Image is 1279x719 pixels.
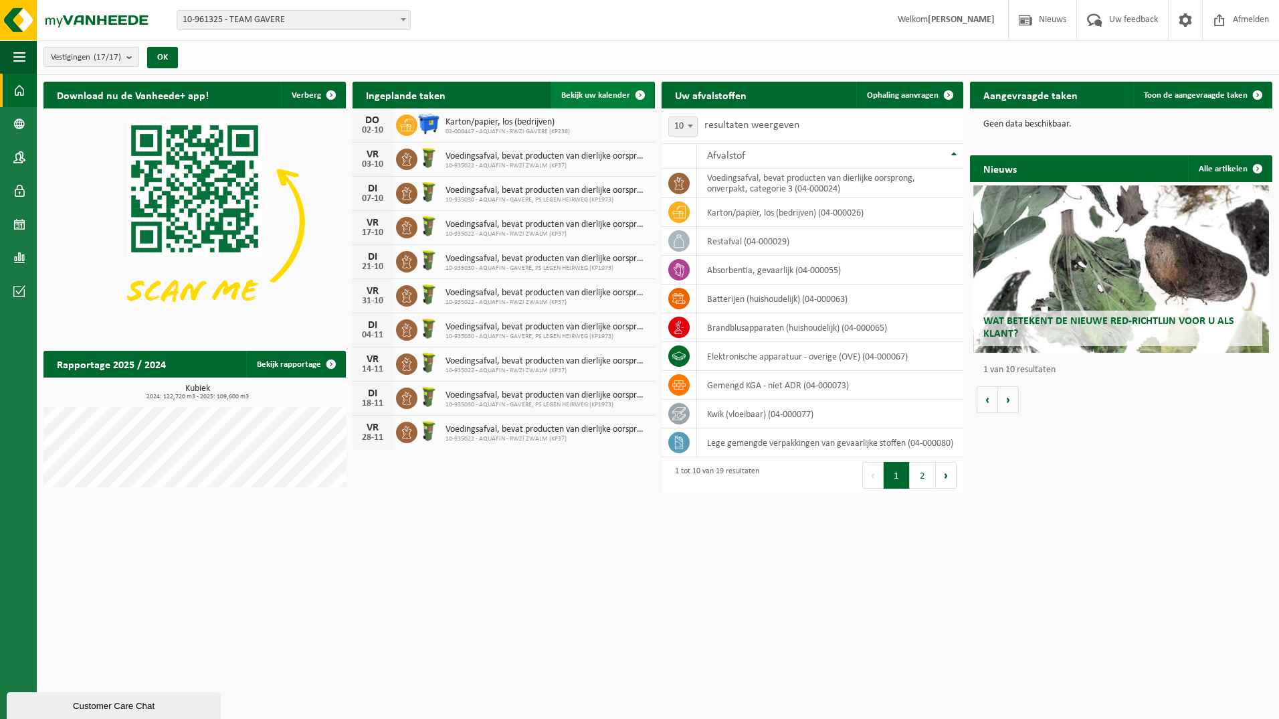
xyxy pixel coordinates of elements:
[998,386,1019,413] button: Volgende
[707,151,745,161] span: Afvalstof
[446,220,648,230] span: Voedingsafval, bevat producten van dierlijke oorsprong, onverpakt, categorie 3
[697,227,964,256] td: restafval (04-000029)
[281,82,345,108] button: Verberg
[417,420,440,443] img: WB-0060-HPE-GN-50
[446,424,648,435] span: Voedingsafval, bevat producten van dierlijke oorsprong, onverpakt, categorie 3
[359,354,386,365] div: VR
[697,256,964,285] td: absorbentia, gevaarlijk (04-000055)
[446,322,648,333] span: Voedingsafval, bevat producten van dierlijke oorsprong, onverpakt, categorie 3
[697,198,964,227] td: karton/papier, los (bedrijven) (04-000026)
[977,386,998,413] button: Vorige
[359,433,386,443] div: 28-11
[43,47,139,67] button: Vestigingen(17/17)
[697,169,964,198] td: voedingsafval, bevat producten van dierlijke oorsprong, onverpakt, categorie 3 (04-000024)
[50,394,346,400] span: 2024: 122,720 m3 - 2025: 109,600 m3
[973,185,1270,353] a: Wat betekent de nieuwe RED-richtlijn voor u als klant?
[359,115,386,126] div: DO
[359,320,386,331] div: DI
[697,371,964,400] td: gemengd KGA - niet ADR (04-000073)
[983,120,1259,129] p: Geen data beschikbaar.
[147,47,178,68] button: OK
[7,690,223,719] iframe: chat widget
[417,181,440,204] img: WB-0060-HPE-GN-50
[446,117,570,128] span: Karton/papier, los (bedrijven)
[697,285,964,313] td: batterijen (huishoudelijk) (04-000063)
[359,399,386,408] div: 18-11
[867,91,939,100] span: Ophaling aanvragen
[446,401,648,409] span: 10-935030 - AQUAFIN - GAVERE, PS LEGEN HEIRWEG (KP1973)
[177,11,410,29] span: 10-961325 - TEAM GAVERE
[446,264,648,272] span: 10-935030 - AQUAFIN - GAVERE, PS LEGEN HEIRWEG (KP1973)
[697,313,964,342] td: brandblusapparaten (huishoudelijk) (04-000065)
[936,462,957,489] button: Next
[884,462,910,489] button: 1
[446,288,648,299] span: Voedingsafval, bevat producten van dierlijke oorsprong, onverpakt, categorie 3
[417,249,440,272] img: WB-0060-HPE-GN-50
[50,384,346,400] h3: Kubiek
[446,151,648,162] span: Voedingsafval, bevat producten van dierlijke oorsprong, onverpakt, categorie 3
[359,252,386,262] div: DI
[446,390,648,401] span: Voedingsafval, bevat producten van dierlijke oorsprong, onverpakt, categorie 3
[51,48,121,68] span: Vestigingen
[43,108,346,335] img: Download de VHEPlus App
[446,254,648,264] span: Voedingsafval, bevat producten van dierlijke oorsprong, onverpakt, categorie 3
[417,386,440,408] img: WB-0060-HPE-GN-50
[446,356,648,367] span: Voedingsafval, bevat producten van dierlijke oorsprong, onverpakt, categorie 3
[359,262,386,272] div: 21-10
[359,286,386,297] div: VR
[910,462,936,489] button: 2
[446,230,648,238] span: 10-935022 - AQUAFIN - RWZI ZWALM (KP37)
[856,82,962,108] a: Ophaling aanvragen
[446,435,648,443] span: 10-935022 - AQUAFIN - RWZI ZWALM (KP37)
[94,53,121,62] count: (17/17)
[446,367,648,375] span: 10-935022 - AQUAFIN - RWZI ZWALM (KP37)
[246,351,345,378] a: Bekijk rapportage
[446,299,648,307] span: 10-935022 - AQUAFIN - RWZI ZWALM (KP37)
[43,351,179,377] h2: Rapportage 2025 / 2024
[359,160,386,169] div: 03-10
[697,428,964,457] td: lege gemengde verpakkingen van gevaarlijke stoffen (04-000080)
[417,147,440,169] img: WB-0060-HPE-GN-50
[970,82,1091,108] h2: Aangevraagde taken
[1133,82,1271,108] a: Toon de aangevraagde taken
[359,218,386,228] div: VR
[359,126,386,135] div: 02-10
[292,91,321,100] span: Verberg
[359,365,386,374] div: 14-11
[446,196,648,204] span: 10-935030 - AQUAFIN - GAVERE, PS LEGEN HEIRWEG (KP1973)
[1188,155,1271,182] a: Alle artikelen
[928,15,995,25] strong: [PERSON_NAME]
[417,351,440,374] img: WB-0060-HPE-GN-50
[704,120,799,131] label: resultaten weergeven
[359,183,386,194] div: DI
[862,462,884,489] button: Previous
[668,116,698,137] span: 10
[359,388,386,399] div: DI
[983,316,1234,339] span: Wat betekent de nieuwe RED-richtlijn voor u als klant?
[359,422,386,433] div: VR
[359,297,386,306] div: 31-10
[353,82,459,108] h2: Ingeplande taken
[970,155,1030,181] h2: Nieuws
[697,342,964,371] td: elektronische apparatuur - overige (OVE) (04-000067)
[983,366,1266,375] p: 1 van 10 resultaten
[417,317,440,340] img: WB-0060-HPE-GN-50
[359,149,386,160] div: VR
[551,82,654,108] a: Bekijk uw kalender
[359,194,386,204] div: 07-10
[417,215,440,238] img: WB-0060-HPE-GN-50
[446,333,648,341] span: 10-935030 - AQUAFIN - GAVERE, PS LEGEN HEIRWEG (KP1973)
[446,162,648,170] span: 10-935022 - AQUAFIN - RWZI ZWALM (KP37)
[561,91,630,100] span: Bekijk uw kalender
[359,228,386,238] div: 17-10
[446,128,570,136] span: 02-008447 - AQUAFIN - RWZI GAVERE (KP238)
[417,112,440,135] img: WB-1100-HPE-BE-01
[417,283,440,306] img: WB-0060-HPE-GN-50
[177,10,411,30] span: 10-961325 - TEAM GAVERE
[446,185,648,196] span: Voedingsafval, bevat producten van dierlijke oorsprong, onverpakt, categorie 3
[662,82,760,108] h2: Uw afvalstoffen
[43,82,222,108] h2: Download nu de Vanheede+ app!
[668,461,759,490] div: 1 tot 10 van 19 resultaten
[1144,91,1248,100] span: Toon de aangevraagde taken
